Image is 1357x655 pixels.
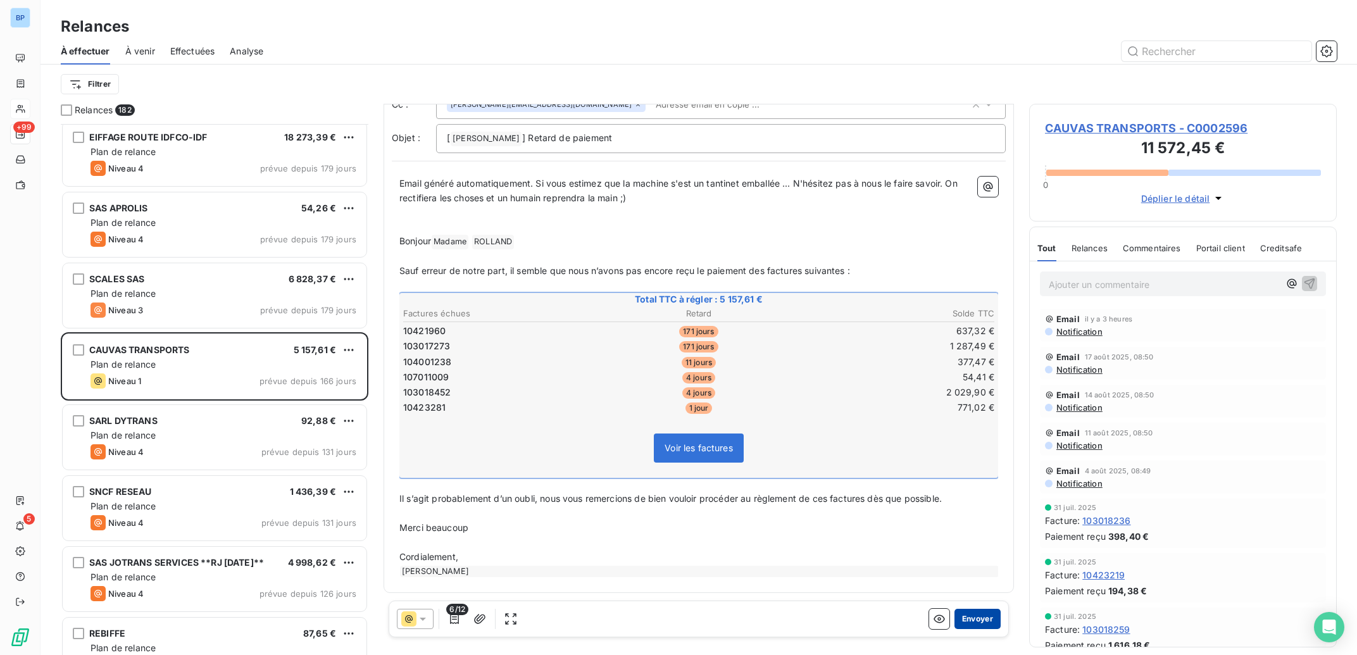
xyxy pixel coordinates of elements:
span: 1 436,39 € [290,486,337,497]
span: Madame [432,235,468,249]
span: 6 828,37 € [289,273,337,284]
span: 4 août 2025, 08:49 [1085,467,1151,475]
span: Niveau 4 [108,589,144,599]
span: 10423219 [1082,568,1125,582]
span: 31 juil. 2025 [1054,558,1096,566]
span: 182 [115,104,134,116]
td: 637,32 € [798,324,995,338]
span: prévue depuis 126 jours [260,589,356,599]
span: Plan de relance [91,571,156,582]
span: prévue depuis 179 jours [260,234,356,244]
span: prévue depuis 166 jours [260,376,356,386]
th: Retard [601,307,797,320]
span: prévue depuis 179 jours [260,305,356,315]
span: [ [447,132,450,143]
span: 171 jours [679,326,718,337]
span: 11 août 2025, 08:50 [1085,429,1153,437]
span: 31 juil. 2025 [1054,504,1096,511]
span: 10421960 [403,325,446,337]
span: SARL DYTRANS [89,415,158,426]
span: Voir les factures [665,442,733,453]
span: Email généré automatiquement. Si vous estimez que la machine s'est un tantinet emballée ... N'hés... [399,178,960,203]
span: 31 juil. 2025 [1054,613,1096,620]
span: Plan de relance [91,217,156,228]
span: Plan de relance [91,146,156,157]
span: Niveau 3 [108,305,143,315]
span: SAS JOTRANS SERVICES **RJ [DATE]** [89,557,264,568]
td: 1 287,49 € [798,339,995,353]
span: Commentaires [1123,243,1181,253]
span: 5 157,61 € [294,344,337,355]
th: Factures échues [403,307,599,320]
span: 4 jours [682,372,715,384]
span: 18 273,39 € [284,132,336,142]
span: Notification [1055,365,1103,375]
span: +99 [13,122,35,133]
span: Déplier le détail [1141,192,1210,205]
span: REBIFFE [89,628,125,639]
span: Facture : [1045,568,1080,582]
span: ROLLAND [472,235,514,249]
span: 4 jours [682,387,715,399]
td: 2 029,90 € [798,385,995,399]
span: 17 août 2025, 08:50 [1085,353,1154,361]
span: SCALES SAS [89,273,145,284]
span: Relances [1072,243,1108,253]
a: +99 [10,124,30,144]
span: 107011009 [403,371,449,384]
span: 0 [1043,180,1048,190]
span: 104001238 [403,356,451,368]
span: Email [1056,466,1080,476]
td: 377,47 € [798,355,995,369]
span: 87,65 € [303,628,336,639]
span: Analyse [230,45,263,58]
span: SAS APROLIS [89,203,148,213]
span: Notification [1055,478,1103,489]
span: Paiement reçu [1045,530,1106,543]
span: Email [1056,352,1080,362]
span: 103018452 [403,386,451,399]
span: Tout [1037,243,1056,253]
input: Rechercher [1122,41,1311,61]
span: EIFFAGE ROUTE IDFCO-IDF [89,132,207,142]
span: CAUVAS TRANSPORTS - C0002596 [1045,120,1321,137]
span: Email [1056,390,1080,400]
span: 5 [23,513,35,525]
span: Paiement reçu [1045,584,1106,597]
span: Cordialement, [399,551,458,562]
span: Notification [1055,440,1103,451]
span: Il s’agit probablement d’un oubli, nous vous remercions de bien vouloir procéder au règlement de ... [399,493,942,504]
span: [PERSON_NAME][EMAIL_ADDRESS][DOMAIN_NAME] [451,101,632,108]
span: Facture : [1045,514,1080,527]
div: Open Intercom Messenger [1314,612,1344,642]
span: Plan de relance [91,359,156,370]
span: Creditsafe [1260,243,1303,253]
span: 398,40 € [1108,530,1149,543]
span: Email [1056,314,1080,324]
span: Paiement reçu [1045,639,1106,652]
span: SNCF RESEAU [89,486,152,497]
span: ] Retard de paiement [522,132,612,143]
span: 4 998,62 € [288,557,337,568]
span: prévue depuis 179 jours [260,163,356,173]
span: Plan de relance [91,288,156,299]
div: grid [61,124,368,655]
span: il y a 3 heures [1085,315,1132,323]
h3: Relances [61,15,129,38]
span: Notification [1055,327,1103,337]
span: 194,38 € [1108,584,1147,597]
span: Niveau 4 [108,518,144,528]
span: Portail client [1196,243,1245,253]
span: À venir [125,45,155,58]
span: Plan de relance [91,642,156,653]
th: Solde TTC [798,307,995,320]
span: Total TTC à régler : 5 157,61 € [401,293,996,306]
button: Filtrer [61,74,119,94]
button: Déplier le détail [1137,191,1229,206]
span: À effectuer [61,45,110,58]
span: CAUVAS TRANSPORTS [89,344,190,355]
td: 54,41 € [798,370,995,384]
span: 92,88 € [301,415,336,426]
span: Niveau 1 [108,376,141,386]
input: Adresse email en copie ... [651,95,797,114]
